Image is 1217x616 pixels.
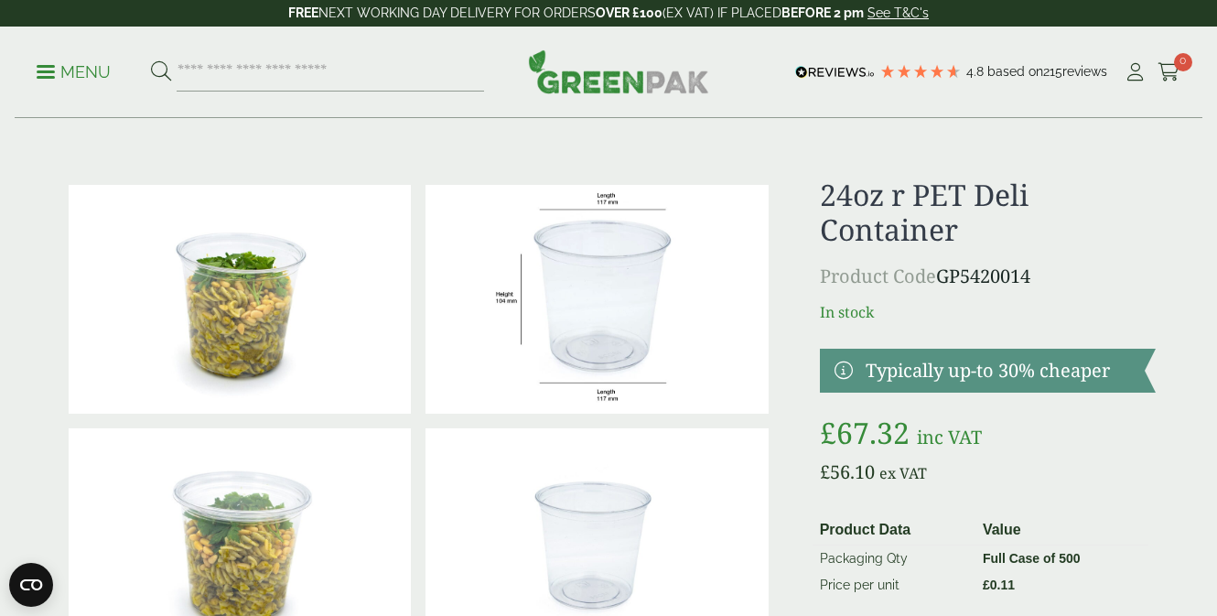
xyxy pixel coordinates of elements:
[1043,64,1062,79] span: 215
[781,5,864,20] strong: BEFORE 2 pm
[820,301,1156,323] p: In stock
[879,463,927,483] span: ex VAT
[596,5,662,20] strong: OVER £100
[9,563,53,607] button: Open CMP widget
[795,66,875,79] img: REVIEWS.io
[1174,53,1192,71] span: 0
[867,5,929,20] a: See T&C's
[425,185,768,414] img: PETdeli_24oz
[1158,59,1180,86] a: 0
[1158,63,1180,81] i: Cart
[69,185,411,414] img: 24oz R PET Deli Container With Pesto Pasta (Large)
[983,578,1015,592] bdi: 0.11
[820,459,875,484] bdi: 56.10
[975,515,1148,546] th: Value
[820,459,830,484] span: £
[288,5,318,20] strong: FREE
[820,263,1156,290] p: GP5420014
[37,61,111,83] p: Menu
[983,578,990,592] span: £
[820,413,836,452] span: £
[917,425,982,449] span: inc VAT
[1062,64,1107,79] span: reviews
[528,49,709,93] img: GreenPak Supplies
[820,264,936,288] span: Product Code
[820,413,910,452] bdi: 67.32
[37,61,111,80] a: Menu
[879,63,962,80] div: 4.79 Stars
[813,515,975,546] th: Product Data
[966,64,987,79] span: 4.8
[820,178,1156,248] h1: 24oz r PET Deli Container
[987,64,1043,79] span: Based on
[813,545,975,572] td: Packaging Qty
[1124,63,1147,81] i: My Account
[813,572,975,599] td: Price per unit
[983,551,1081,566] strong: Full Case of 500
